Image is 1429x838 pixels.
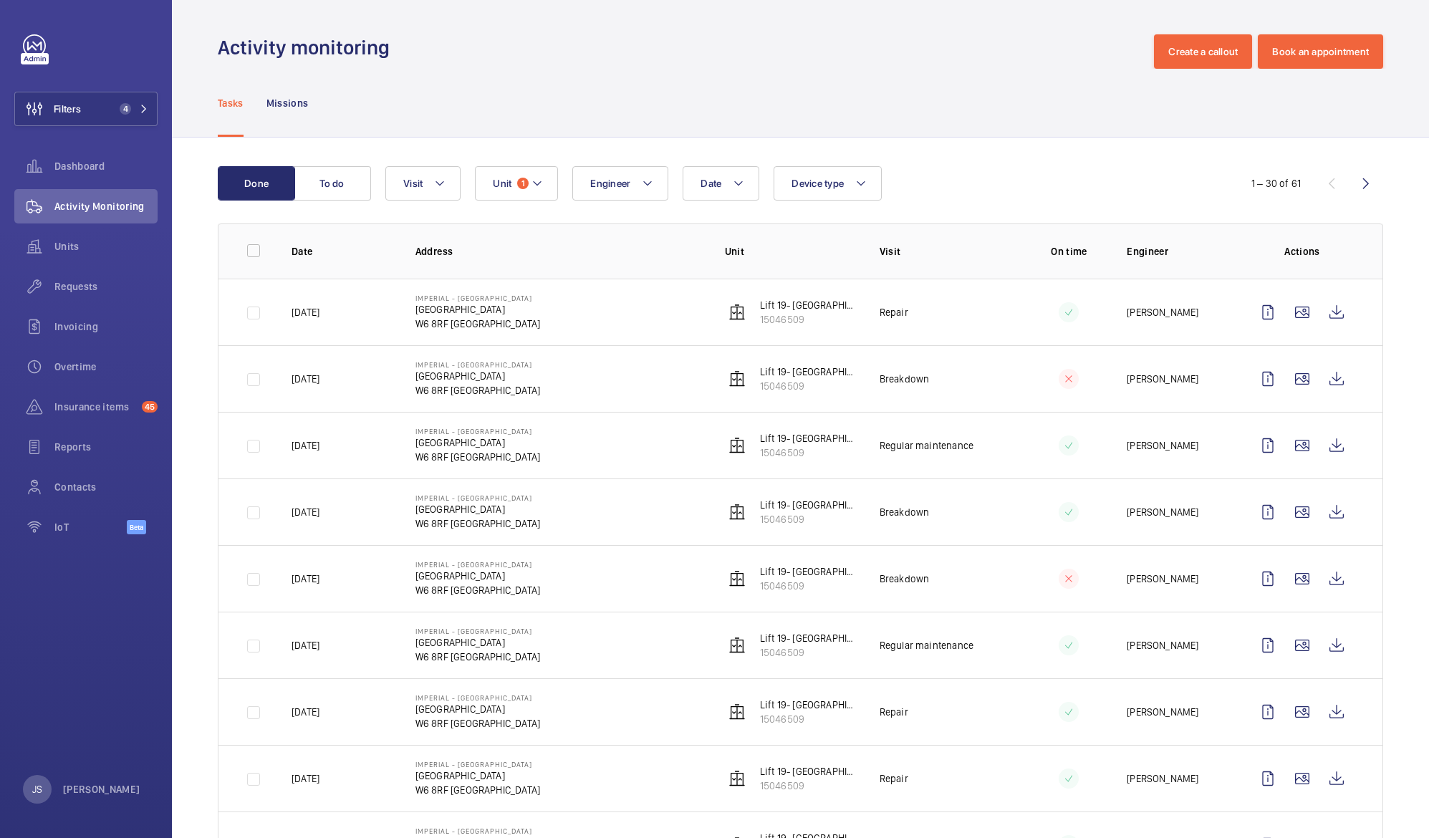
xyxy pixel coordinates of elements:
[728,637,746,654] img: elevator.svg
[1127,305,1198,319] p: [PERSON_NAME]
[415,627,540,635] p: Imperial - [GEOGRAPHIC_DATA]
[415,302,540,317] p: [GEOGRAPHIC_DATA]
[760,564,857,579] p: Lift 19- [GEOGRAPHIC_DATA] Block (Passenger)
[760,645,857,660] p: 15046509
[1251,176,1301,191] div: 1 – 30 of 61
[880,705,908,719] p: Repair
[774,166,882,201] button: Device type
[266,96,309,110] p: Missions
[725,244,857,259] p: Unit
[1127,244,1228,259] p: Engineer
[1258,34,1383,69] button: Book an appointment
[880,771,908,786] p: Repair
[32,782,42,796] p: JS
[292,244,393,259] p: Date
[218,34,398,61] h1: Activity monitoring
[63,782,140,796] p: [PERSON_NAME]
[760,298,857,312] p: Lift 19- [GEOGRAPHIC_DATA] Block (Passenger)
[475,166,558,201] button: Unit1
[572,166,668,201] button: Engineer
[292,372,319,386] p: [DATE]
[728,570,746,587] img: elevator.svg
[517,178,529,189] span: 1
[54,239,158,254] span: Units
[728,437,746,454] img: elevator.svg
[218,166,295,201] button: Done
[292,505,319,519] p: [DATE]
[760,764,857,779] p: Lift 19- [GEOGRAPHIC_DATA] Block (Passenger)
[415,693,540,702] p: Imperial - [GEOGRAPHIC_DATA]
[760,779,857,793] p: 15046509
[142,401,158,413] span: 45
[880,372,930,386] p: Breakdown
[880,638,973,652] p: Regular maintenance
[54,199,158,213] span: Activity Monitoring
[1127,638,1198,652] p: [PERSON_NAME]
[880,244,1011,259] p: Visit
[415,360,540,369] p: Imperial - [GEOGRAPHIC_DATA]
[415,383,540,398] p: W6 8RF [GEOGRAPHIC_DATA]
[760,698,857,712] p: Lift 19- [GEOGRAPHIC_DATA] Block (Passenger)
[415,569,540,583] p: [GEOGRAPHIC_DATA]
[1127,771,1198,786] p: [PERSON_NAME]
[728,703,746,721] img: elevator.svg
[415,244,702,259] p: Address
[728,770,746,787] img: elevator.svg
[54,360,158,374] span: Overtime
[218,96,244,110] p: Tasks
[415,760,540,769] p: Imperial - [GEOGRAPHIC_DATA]
[683,166,759,201] button: Date
[292,705,319,719] p: [DATE]
[760,498,857,512] p: Lift 19- [GEOGRAPHIC_DATA] Block (Passenger)
[292,638,319,652] p: [DATE]
[415,769,540,783] p: [GEOGRAPHIC_DATA]
[294,166,371,201] button: To do
[760,431,857,446] p: Lift 19- [GEOGRAPHIC_DATA] Block (Passenger)
[792,178,844,189] span: Device type
[1034,244,1105,259] p: On time
[760,365,857,379] p: Lift 19- [GEOGRAPHIC_DATA] Block (Passenger)
[1127,572,1198,586] p: [PERSON_NAME]
[880,438,973,453] p: Regular maintenance
[415,369,540,383] p: [GEOGRAPHIC_DATA]
[292,572,319,586] p: [DATE]
[415,493,540,502] p: Imperial - [GEOGRAPHIC_DATA]
[493,178,511,189] span: Unit
[760,446,857,460] p: 15046509
[292,771,319,786] p: [DATE]
[415,650,540,664] p: W6 8RF [GEOGRAPHIC_DATA]
[701,178,721,189] span: Date
[880,572,930,586] p: Breakdown
[54,440,158,454] span: Reports
[728,304,746,321] img: elevator.svg
[1127,705,1198,719] p: [PERSON_NAME]
[54,159,158,173] span: Dashboard
[54,319,158,334] span: Invoicing
[1127,505,1198,519] p: [PERSON_NAME]
[403,178,423,189] span: Visit
[760,512,857,526] p: 15046509
[292,438,319,453] p: [DATE]
[1127,372,1198,386] p: [PERSON_NAME]
[415,783,540,797] p: W6 8RF [GEOGRAPHIC_DATA]
[1154,34,1252,69] button: Create a callout
[415,560,540,569] p: Imperial - [GEOGRAPHIC_DATA]
[760,312,857,327] p: 15046509
[880,505,930,519] p: Breakdown
[415,502,540,516] p: [GEOGRAPHIC_DATA]
[54,279,158,294] span: Requests
[728,370,746,387] img: elevator.svg
[120,103,131,115] span: 4
[415,635,540,650] p: [GEOGRAPHIC_DATA]
[54,480,158,494] span: Contacts
[54,520,127,534] span: IoT
[127,520,146,534] span: Beta
[1251,244,1354,259] p: Actions
[385,166,461,201] button: Visit
[415,294,540,302] p: Imperial - [GEOGRAPHIC_DATA]
[728,504,746,521] img: elevator.svg
[415,583,540,597] p: W6 8RF [GEOGRAPHIC_DATA]
[54,102,81,116] span: Filters
[415,435,540,450] p: [GEOGRAPHIC_DATA]
[760,379,857,393] p: 15046509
